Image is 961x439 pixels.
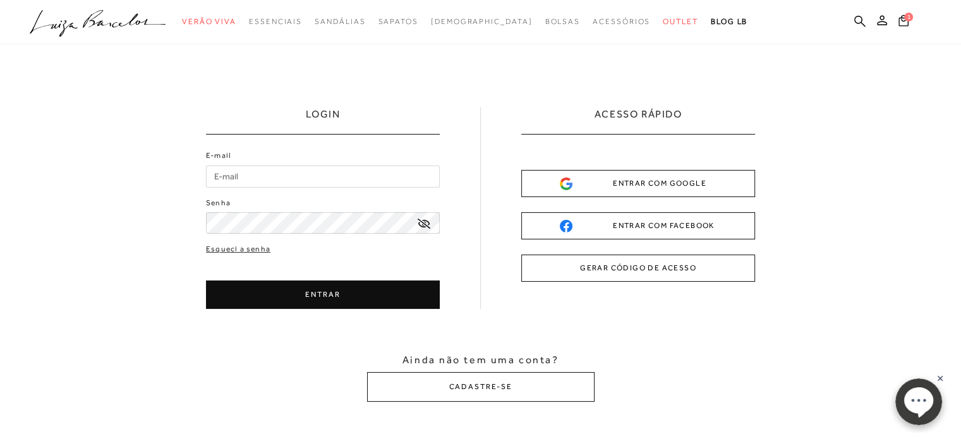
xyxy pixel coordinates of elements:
[521,212,755,239] button: ENTRAR COM FACEBOOK
[182,10,236,33] a: categoryNavScreenReaderText
[711,10,747,33] a: BLOG LB
[315,17,365,26] span: Sandálias
[367,372,595,402] button: CADASTRE-SE
[545,10,580,33] a: categoryNavScreenReaderText
[904,13,913,21] span: 1
[711,17,747,26] span: BLOG LB
[431,10,533,33] a: noSubCategoriesText
[306,107,341,134] h1: LOGIN
[206,280,440,309] button: ENTRAR
[249,17,302,26] span: Essenciais
[593,10,650,33] a: categoryNavScreenReaderText
[206,150,231,162] label: E-mail
[895,14,912,31] button: 1
[521,255,755,282] button: GERAR CÓDIGO DE ACESSO
[315,10,365,33] a: categoryNavScreenReaderText
[249,10,302,33] a: categoryNavScreenReaderText
[595,107,682,134] h2: ACESSO RÁPIDO
[206,165,440,188] input: E-mail
[418,219,430,228] a: exibir senha
[521,170,755,197] button: ENTRAR COM GOOGLE
[378,17,418,26] span: Sapatos
[560,177,716,190] div: ENTRAR COM GOOGLE
[431,17,533,26] span: [DEMOGRAPHIC_DATA]
[560,219,716,232] div: ENTRAR COM FACEBOOK
[182,17,236,26] span: Verão Viva
[402,353,559,367] span: Ainda não tem uma conta?
[663,17,698,26] span: Outlet
[545,17,580,26] span: Bolsas
[206,197,231,209] label: Senha
[663,10,698,33] a: categoryNavScreenReaderText
[206,243,270,255] a: Esqueci a senha
[593,17,650,26] span: Acessórios
[378,10,418,33] a: categoryNavScreenReaderText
